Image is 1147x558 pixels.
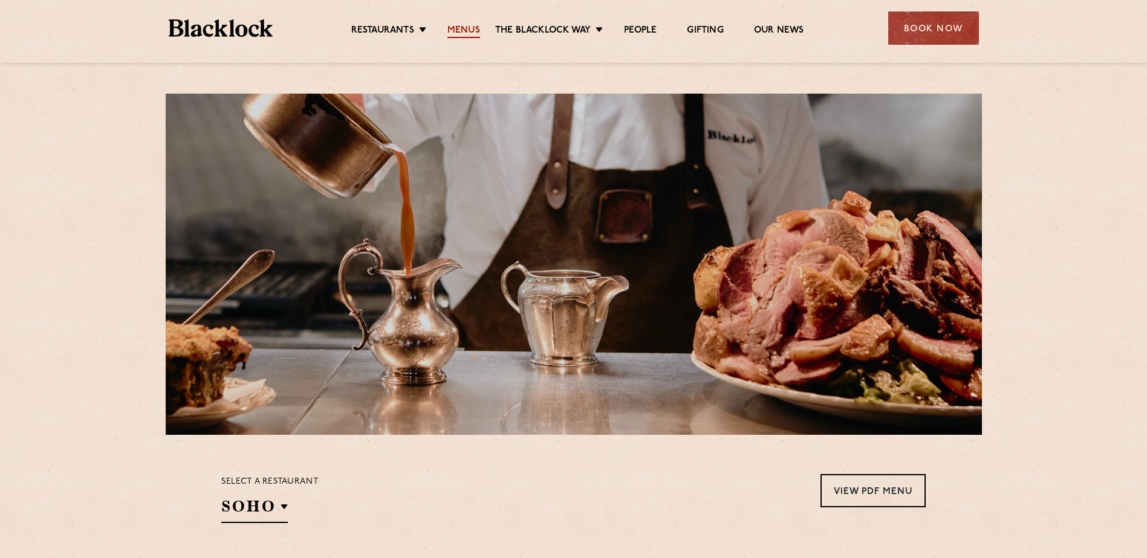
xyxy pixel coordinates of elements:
[495,25,591,38] a: The Blacklock Way
[169,19,273,37] img: BL_Textured_Logo-footer-cropped.svg
[820,474,926,507] a: View PDF Menu
[754,25,804,38] a: Our News
[447,25,480,38] a: Menus
[888,11,979,45] div: Book Now
[221,474,319,490] p: Select a restaurant
[624,25,657,38] a: People
[221,496,288,523] h2: SOHO
[351,25,414,38] a: Restaurants
[687,25,723,38] a: Gifting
